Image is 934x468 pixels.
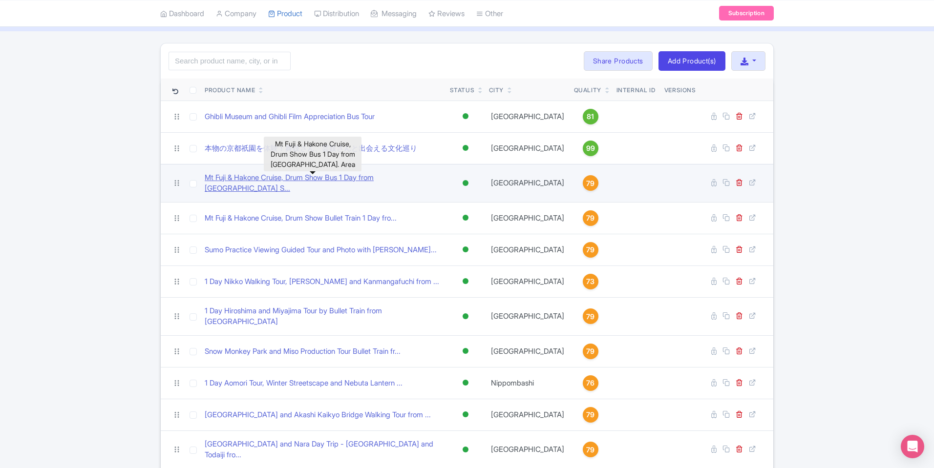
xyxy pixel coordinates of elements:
td: [GEOGRAPHIC_DATA] [485,399,570,430]
div: Active [461,407,470,422]
a: 1 Day Nikko Walking Tour, [PERSON_NAME] and Kanmangafuchi from ... [205,276,439,287]
a: 79 [574,175,607,191]
span: 79 [586,213,594,224]
div: Active [461,274,470,288]
td: [GEOGRAPHIC_DATA] [485,164,570,202]
a: Ghibli Museum and Ghibli Film Appreciation Bus Tour [205,111,375,122]
td: [GEOGRAPHIC_DATA] [485,132,570,164]
td: [GEOGRAPHIC_DATA] [485,265,570,297]
a: 79 [574,308,607,324]
div: Status [450,86,475,95]
div: Active [461,443,470,457]
td: [GEOGRAPHIC_DATA] [485,202,570,234]
div: Active [461,243,470,257]
span: 99 [586,143,595,154]
div: Open Intercom Messenger [901,435,924,458]
td: [GEOGRAPHIC_DATA] [485,101,570,132]
a: [GEOGRAPHIC_DATA] and Nara Day Trip - [GEOGRAPHIC_DATA] and Todaiji fro... [205,439,442,461]
td: [GEOGRAPHIC_DATA] [485,297,570,335]
td: Nippombashi [485,367,570,399]
th: Versions [660,79,700,101]
th: Internal ID [611,79,660,101]
div: Quality [574,86,601,95]
a: Add Product(s) [658,51,725,71]
a: Subscription [719,6,774,20]
a: 76 [574,375,607,391]
a: 79 [574,242,607,258]
span: 79 [586,346,594,357]
a: 79 [574,210,607,226]
span: 76 [586,378,594,388]
a: 79 [574,442,607,457]
div: Active [461,376,470,390]
div: Product Name [205,86,255,95]
a: Share Products [584,51,653,71]
a: 79 [574,407,607,423]
a: 99 [574,141,607,156]
div: Active [461,211,470,225]
a: 本物の京都祇園を体験！舞妓さん、芸妓さんと出会える文化巡り [205,143,417,154]
span: 73 [586,276,594,287]
a: Snow Monkey Park and Miso Production Tour Bullet Train fr... [205,346,401,357]
span: 81 [587,111,594,122]
span: 79 [586,445,594,455]
td: [GEOGRAPHIC_DATA] [485,234,570,265]
a: 73 [574,274,607,289]
div: City [489,86,504,95]
div: Active [461,176,470,190]
span: 79 [586,409,594,420]
a: Sumo Practice Viewing Guided Tour and Photo with [PERSON_NAME]... [205,244,437,256]
span: 79 [586,244,594,255]
span: 79 [586,178,594,189]
div: Active [461,344,470,358]
a: 1 Day Aomori Tour, Winter Streetscape and Nebuta Lantern ... [205,378,403,389]
div: Active [461,141,470,155]
a: 81 [574,109,607,124]
div: Active [461,109,470,123]
td: [GEOGRAPHIC_DATA] [485,335,570,367]
span: 79 [586,311,594,322]
a: [GEOGRAPHIC_DATA] and Akashi Kaikyo Bridge Walking Tour from ... [205,409,431,421]
input: Search product name, city, or interal id [169,52,291,70]
a: Mt Fuji & Hakone Cruise, Drum Show Bus 1 Day from [GEOGRAPHIC_DATA] S... [205,172,442,194]
a: 79 [574,344,607,359]
a: 1 Day Hiroshima and Miyajima Tour by Bullet Train from [GEOGRAPHIC_DATA] [205,305,442,327]
div: Active [461,309,470,324]
a: Mt Fuji & Hakone Cruise, Drum Show Bullet Train 1 Day fro... [205,213,397,224]
div: Mt Fuji & Hakone Cruise, Drum Show Bus 1 Day from [GEOGRAPHIC_DATA]. Area [264,137,361,171]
